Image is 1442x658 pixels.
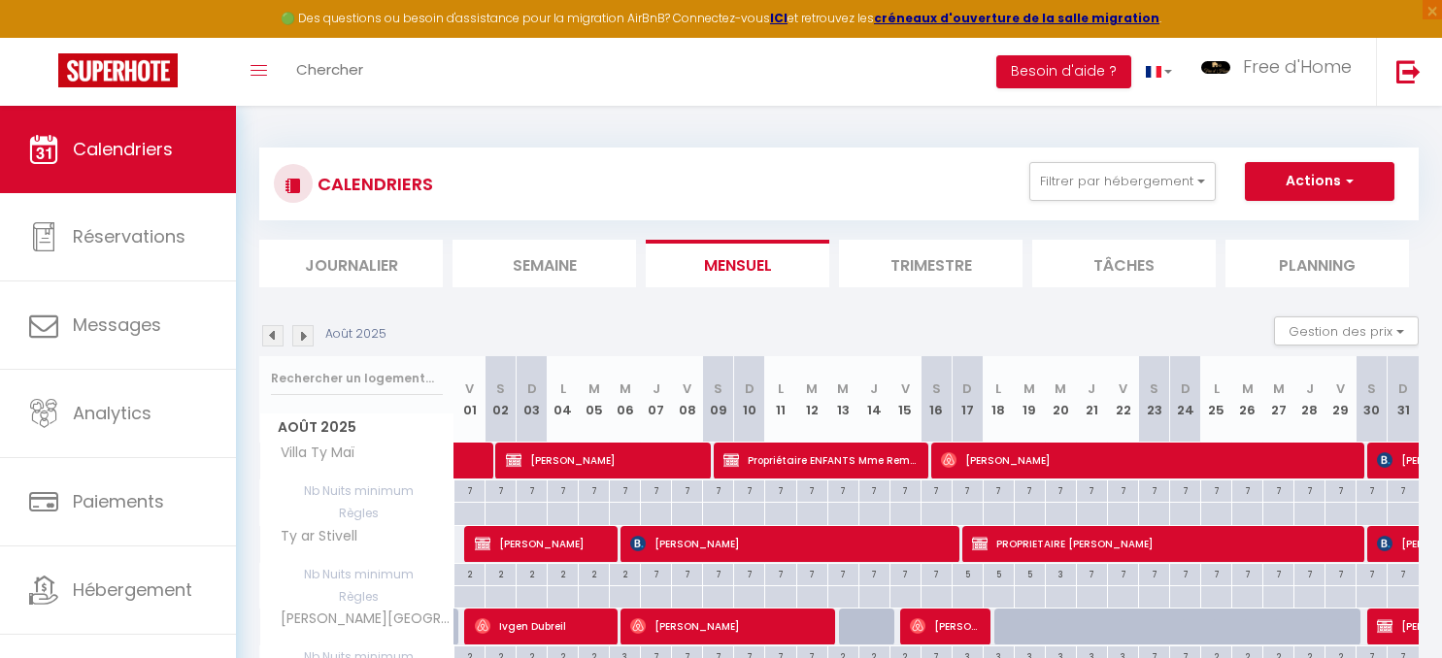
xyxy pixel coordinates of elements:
abbr: J [653,379,660,398]
img: Super Booking [58,53,178,87]
abbr: M [806,379,818,398]
li: Mensuel [646,240,829,287]
span: [PERSON_NAME] [941,442,1356,478]
div: 7 [1077,564,1107,582]
div: 7 [1139,564,1169,582]
img: ... [1201,61,1230,74]
div: 7 [579,480,609,499]
th: 10 [734,356,765,443]
div: 7 [922,480,952,499]
th: 24 [1170,356,1201,443]
div: 7 [828,564,858,582]
abbr: D [962,379,972,398]
li: Tâches [1032,240,1216,287]
abbr: J [870,379,878,398]
div: 7 [1357,480,1387,499]
th: 17 [952,356,983,443]
span: [PERSON_NAME][GEOGRAPHIC_DATA] [263,609,457,630]
th: 27 [1263,356,1294,443]
span: Nb Nuits minimum [260,564,453,585]
span: Ty ar Stivell [263,526,362,547]
abbr: M [1023,379,1035,398]
input: Rechercher un logement... [271,361,443,396]
div: 7 [1388,480,1419,499]
div: 7 [703,480,733,499]
div: 7 [641,564,671,582]
th: 07 [641,356,672,443]
div: 7 [765,564,795,582]
abbr: L [1214,379,1220,398]
div: 7 [454,480,485,499]
span: Août 2025 [260,413,453,442]
div: 5 [953,564,983,582]
div: 7 [610,480,640,499]
th: 13 [827,356,858,443]
div: 5 [1015,564,1045,582]
span: Nb Nuits minimum [260,480,453,502]
th: 04 [548,356,579,443]
strong: ICI [770,10,788,26]
th: 05 [579,356,610,443]
div: 7 [1201,564,1231,582]
abbr: M [837,379,849,398]
div: 7 [1325,480,1356,499]
th: 14 [858,356,889,443]
div: 2 [610,564,640,582]
th: 06 [610,356,641,443]
div: 7 [984,480,1014,499]
abbr: D [745,379,755,398]
div: 7 [641,480,671,499]
div: 7 [1015,480,1045,499]
div: 2 [548,564,578,582]
div: 7 [1139,480,1169,499]
span: Calendriers [73,137,173,161]
a: Chercher [282,38,378,106]
th: 21 [1076,356,1107,443]
div: 7 [1108,480,1138,499]
div: 7 [734,480,764,499]
div: 7 [1325,564,1356,582]
div: 7 [922,564,952,582]
div: 7 [1170,564,1200,582]
abbr: D [1398,379,1408,398]
span: Paiements [73,489,164,513]
span: Analytics [73,401,151,425]
div: 2 [517,564,547,582]
th: 11 [765,356,796,443]
th: 02 [486,356,517,443]
abbr: M [588,379,600,398]
div: 2 [579,564,609,582]
th: 25 [1201,356,1232,443]
a: créneaux d'ouverture de la salle migration [874,10,1159,26]
abbr: M [620,379,631,398]
div: 7 [486,480,516,499]
abbr: V [901,379,910,398]
button: Besoin d'aide ? [996,55,1131,88]
th: 18 [983,356,1014,443]
div: 3 [1046,564,1076,582]
span: [PERSON_NAME] [630,608,827,644]
div: 5 [984,564,1014,582]
abbr: J [1306,379,1314,398]
p: Août 2025 [325,325,386,344]
abbr: S [1367,379,1376,398]
div: 7 [703,564,733,582]
h3: CALENDRIERS [313,162,433,206]
div: 7 [890,480,921,499]
span: Villa Ty Maï [263,443,359,464]
abbr: S [932,379,941,398]
abbr: S [714,379,722,398]
div: 7 [1388,564,1419,582]
abbr: D [1181,379,1190,398]
div: 7 [517,480,547,499]
div: 7 [1294,564,1325,582]
abbr: L [560,379,566,398]
th: 03 [517,356,548,443]
div: 7 [1357,564,1387,582]
a: ... Free d'Home [1187,38,1376,106]
abbr: M [1242,379,1254,398]
div: 7 [890,564,921,582]
button: Actions [1245,162,1394,201]
span: Règles [260,586,453,608]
